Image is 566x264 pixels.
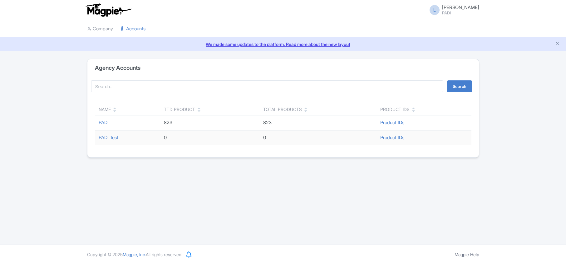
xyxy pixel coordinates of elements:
[447,80,472,92] button: Search
[164,106,195,113] div: TTD Product
[442,4,479,10] span: [PERSON_NAME]
[380,135,404,140] a: Product IDs
[87,20,113,38] a: Company
[99,119,109,125] a: PADI
[455,252,479,257] a: Magpie Help
[426,5,479,15] a: L [PERSON_NAME] PADI
[95,65,140,71] h4: Agency Accounts
[160,115,259,130] td: 823
[83,251,186,258] div: Copyright © 2025 All rights reserved.
[91,80,443,92] input: Search...
[84,3,132,17] img: logo-ab69f6fb50320c5b225c76a69d11143b.png
[380,119,404,125] a: Product IDs
[555,40,560,48] button: Close announcement
[430,5,440,15] span: L
[160,130,259,145] td: 0
[123,252,146,257] span: Magpie, Inc.
[99,106,111,113] div: Name
[380,106,410,113] div: Product IDs
[263,106,302,113] div: Total Products
[99,135,118,140] a: PADI Test
[442,11,479,15] small: PADI
[259,115,377,130] td: 823
[4,41,562,48] a: We made some updates to the platform. Read more about the new layout
[259,130,377,145] td: 0
[121,20,145,38] a: Accounts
